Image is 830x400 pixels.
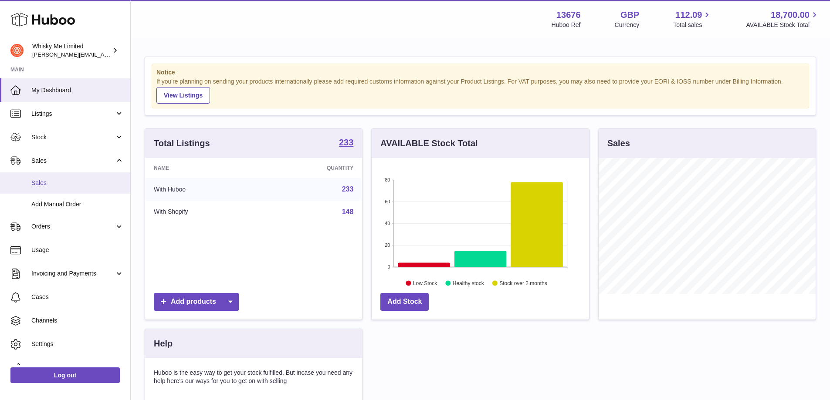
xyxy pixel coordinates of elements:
a: View Listings [156,87,210,104]
span: Cases [31,293,124,301]
text: 60 [385,199,390,204]
strong: GBP [620,9,639,21]
span: Returns [31,363,124,372]
a: 112.09 Total sales [673,9,712,29]
span: Settings [31,340,124,348]
div: Huboo Ref [552,21,581,29]
td: With Shopify [145,201,262,223]
text: 20 [385,242,390,248]
a: 18,700.00 AVAILABLE Stock Total [746,9,820,29]
strong: Notice [156,68,804,77]
h3: Total Listings [154,138,210,149]
h3: Help [154,338,173,350]
span: Sales [31,179,124,187]
a: Add Stock [380,293,429,311]
span: Stock [31,133,115,141]
text: 0 [388,264,390,269]
th: Quantity [262,158,362,178]
a: 233 [342,185,354,193]
img: frances@whiskyshop.com [10,44,24,57]
th: Name [145,158,262,178]
a: Add products [154,293,239,311]
span: AVAILABLE Stock Total [746,21,820,29]
a: 148 [342,208,354,215]
td: With Huboo [145,178,262,201]
span: Usage [31,246,124,254]
text: Healthy stock [453,280,484,286]
div: Currency [615,21,640,29]
span: Invoicing and Payments [31,269,115,278]
div: Whisky Me Limited [32,42,111,59]
div: If you're planning on sending your products internationally please add required customs informati... [156,77,804,104]
text: 80 [385,177,390,182]
h3: Sales [607,138,630,149]
span: [PERSON_NAME][EMAIL_ADDRESS][DOMAIN_NAME] [32,51,175,58]
span: Orders [31,222,115,231]
span: 18,700.00 [771,9,810,21]
text: 40 [385,221,390,226]
strong: 233 [339,138,353,147]
span: Channels [31,316,124,325]
text: Low Stock [413,280,437,286]
span: 112.09 [675,9,702,21]
a: Log out [10,367,120,383]
span: Listings [31,110,115,118]
span: My Dashboard [31,86,124,94]
span: Sales [31,157,115,165]
a: 233 [339,138,353,148]
span: Add Manual Order [31,200,124,208]
span: Total sales [673,21,712,29]
h3: AVAILABLE Stock Total [380,138,478,149]
p: Huboo is the easy way to get your stock fulfilled. But incase you need any help here's our ways f... [154,369,353,385]
strong: 13676 [556,9,581,21]
text: Stock over 2 months [500,280,547,286]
